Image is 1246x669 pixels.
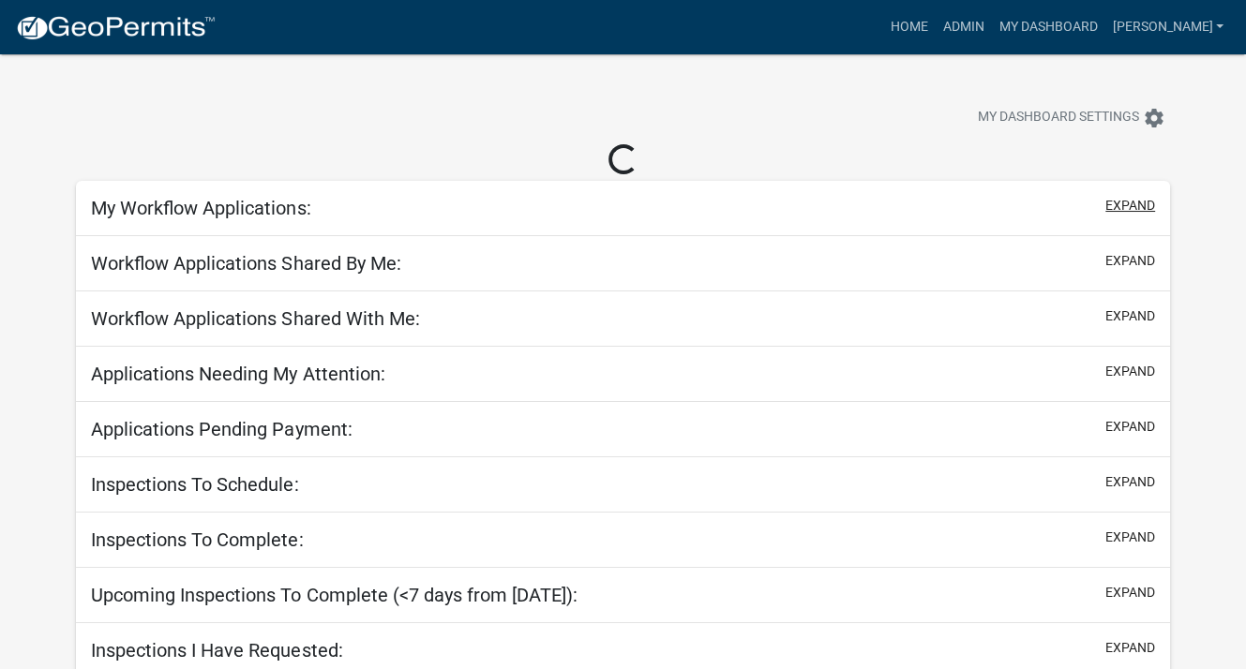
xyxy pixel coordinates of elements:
[991,9,1104,45] a: My Dashboard
[978,107,1139,129] span: My Dashboard Settings
[1105,472,1155,492] button: expand
[91,252,400,275] h5: Workflow Applications Shared By Me:
[91,639,342,662] h5: Inspections I Have Requested:
[91,584,577,606] h5: Upcoming Inspections To Complete (<7 days from [DATE]):
[1105,528,1155,547] button: expand
[91,528,303,551] h5: Inspections To Complete:
[1104,9,1231,45] a: [PERSON_NAME]
[1105,306,1155,326] button: expand
[1105,417,1155,437] button: expand
[91,363,384,385] h5: Applications Needing My Attention:
[935,9,991,45] a: Admin
[1105,638,1155,658] button: expand
[1105,251,1155,271] button: expand
[1105,196,1155,216] button: expand
[963,99,1180,136] button: My Dashboard Settingssettings
[91,307,419,330] h5: Workflow Applications Shared With Me:
[1143,107,1165,129] i: settings
[882,9,935,45] a: Home
[91,418,352,440] h5: Applications Pending Payment:
[91,473,298,496] h5: Inspections To Schedule:
[91,197,310,219] h5: My Workflow Applications:
[1105,362,1155,381] button: expand
[1105,583,1155,602] button: expand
